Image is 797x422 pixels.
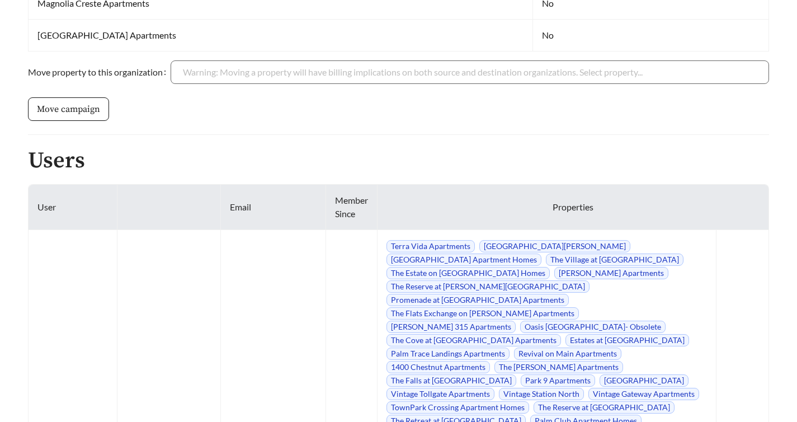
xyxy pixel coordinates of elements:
[37,102,100,116] span: Move campaign
[499,388,584,400] span: Vintage Station North
[28,148,769,173] h2: Users
[386,280,590,293] span: The Reserve at [PERSON_NAME][GEOGRAPHIC_DATA]
[600,374,688,387] span: [GEOGRAPHIC_DATA]
[386,254,541,266] span: [GEOGRAPHIC_DATA] Apartment Homes
[386,361,490,373] span: 1400 Chestnut Apartments
[386,401,529,414] span: TownPark Crossing Apartment Homes
[386,240,475,252] span: Terra Vida Apartments
[386,348,510,360] span: Palm Trace Landings Apartments
[514,348,621,360] span: Revival on Main Apartments
[183,61,757,83] input: Move property to this organization
[386,321,516,333] span: [PERSON_NAME] 315 Apartments
[386,388,494,400] span: Vintage Tollgate Apartments
[521,374,595,387] span: Park 9 Apartments
[326,185,378,230] th: Member Since
[533,20,769,51] td: No
[588,388,699,400] span: Vintage Gateway Apartments
[28,60,171,84] label: Move property to this organization
[378,185,769,230] th: Properties
[386,334,561,346] span: The Cove at [GEOGRAPHIC_DATA] Apartments
[29,185,117,230] th: User
[386,307,579,320] span: The Flats Exchange on [PERSON_NAME] Apartments
[565,334,689,346] span: Estates at [GEOGRAPHIC_DATA]
[28,97,109,121] button: Move campaign
[554,267,668,279] span: [PERSON_NAME] Apartments
[479,240,630,252] span: [GEOGRAPHIC_DATA][PERSON_NAME]
[386,294,569,306] span: Promenade at [GEOGRAPHIC_DATA] Apartments
[494,361,623,373] span: The [PERSON_NAME] Apartments
[29,20,533,51] td: [GEOGRAPHIC_DATA] Apartments
[221,185,326,230] th: Email
[386,374,516,387] span: The Falls at [GEOGRAPHIC_DATA]
[386,267,550,279] span: The Estate on [GEOGRAPHIC_DATA] Homes
[546,254,683,266] span: The Village at [GEOGRAPHIC_DATA]
[534,401,675,414] span: The Reserve at [GEOGRAPHIC_DATA]
[520,321,666,333] span: Oasis [GEOGRAPHIC_DATA]- Obsolete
